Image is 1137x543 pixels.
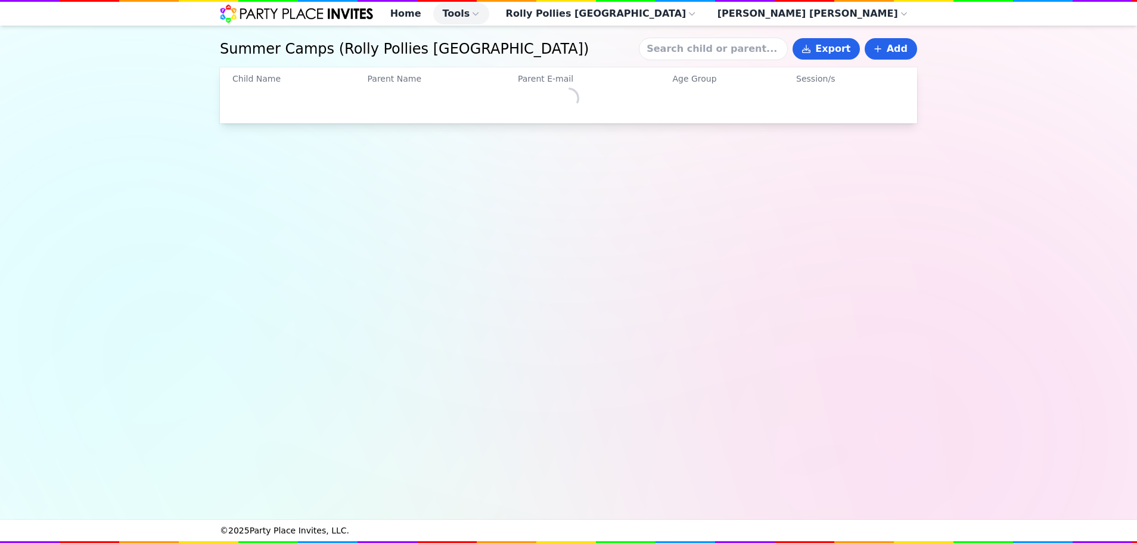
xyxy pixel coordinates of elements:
[220,520,917,541] div: © 2025 Party Place Invites, LLC.
[220,4,374,23] img: Party Place Invites
[381,3,431,24] a: Home
[708,3,917,24] button: [PERSON_NAME] [PERSON_NAME]
[496,3,706,24] button: Rolly Pollies [GEOGRAPHIC_DATA]
[517,72,672,87] th: Parent E-mail
[220,39,634,58] h1: Summer Camps ( Rolly Pollies [GEOGRAPHIC_DATA] )
[865,38,917,60] a: Add
[672,72,796,87] th: Age Group
[367,72,517,87] th: Parent Name
[639,38,788,60] input: Search child or parent...
[796,72,905,87] th: Session/s
[793,38,860,60] button: Export
[232,72,367,87] th: Child Name
[433,3,489,24] button: Tools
